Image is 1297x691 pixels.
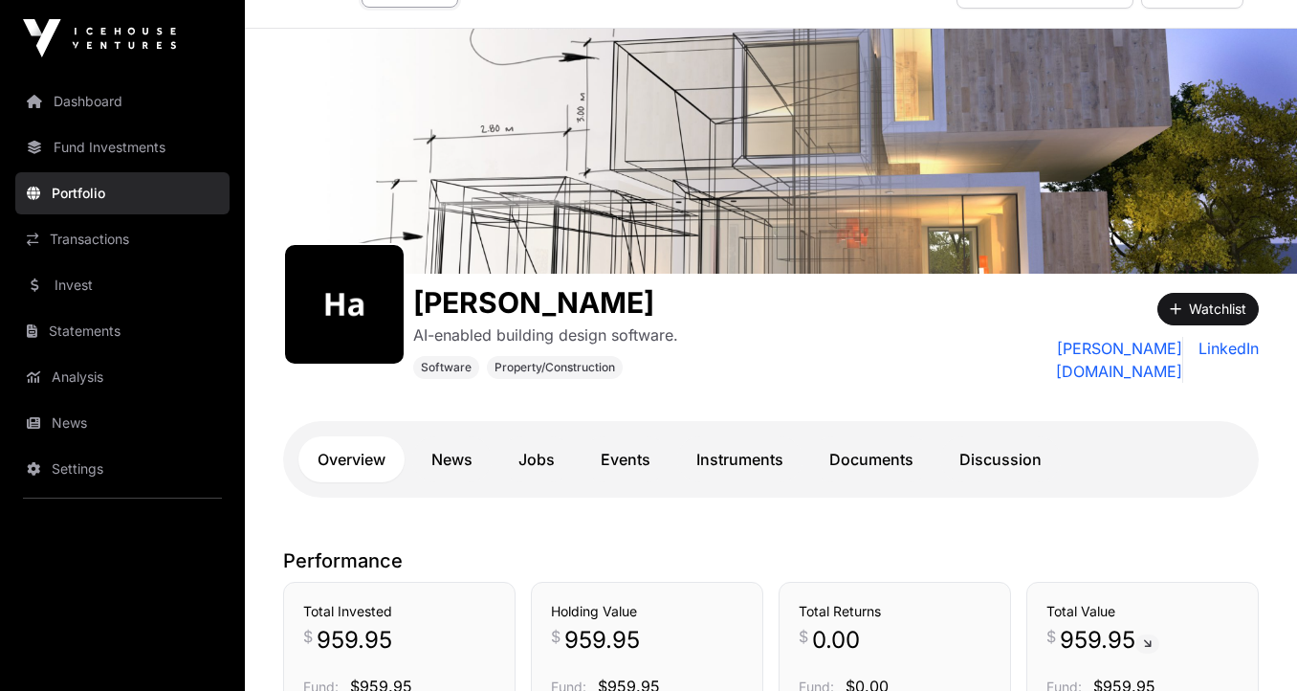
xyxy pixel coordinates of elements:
[495,360,615,375] span: Property/Construction
[1046,602,1239,621] h3: Total Value
[303,602,495,621] h3: Total Invested
[1157,293,1259,325] button: Watchlist
[1060,625,1159,656] span: 959.95
[1201,599,1297,691] iframe: Chat Widget
[15,448,230,490] a: Settings
[812,625,860,656] span: 0.00
[940,436,1061,482] a: Discussion
[499,436,574,482] a: Jobs
[810,436,933,482] a: Documents
[15,126,230,168] a: Fund Investments
[551,602,743,621] h3: Holding Value
[15,264,230,306] a: Invest
[15,218,230,260] a: Transactions
[799,625,808,648] span: $
[15,172,230,214] a: Portfolio
[283,547,1259,574] p: Performance
[23,19,176,57] img: Icehouse Ventures Logo
[1046,625,1056,648] span: $
[564,625,640,656] span: 959.95
[1191,337,1259,383] a: LinkedIn
[15,402,230,444] a: News
[551,625,561,648] span: $
[582,436,670,482] a: Events
[298,436,405,482] a: Overview
[317,625,392,656] span: 959.95
[15,80,230,123] a: Dashboard
[303,625,313,648] span: $
[293,253,396,356] img: harth430.png
[413,285,678,320] h1: [PERSON_NAME]
[677,436,802,482] a: Instruments
[298,436,1243,482] nav: Tabs
[15,356,230,398] a: Analysis
[799,602,991,621] h3: Total Returns
[15,310,230,352] a: Statements
[956,337,1183,383] a: [PERSON_NAME][DOMAIN_NAME]
[421,360,472,375] span: Software
[413,323,678,346] p: AI-enabled building design software.
[412,436,492,482] a: News
[245,29,1297,274] img: Harth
